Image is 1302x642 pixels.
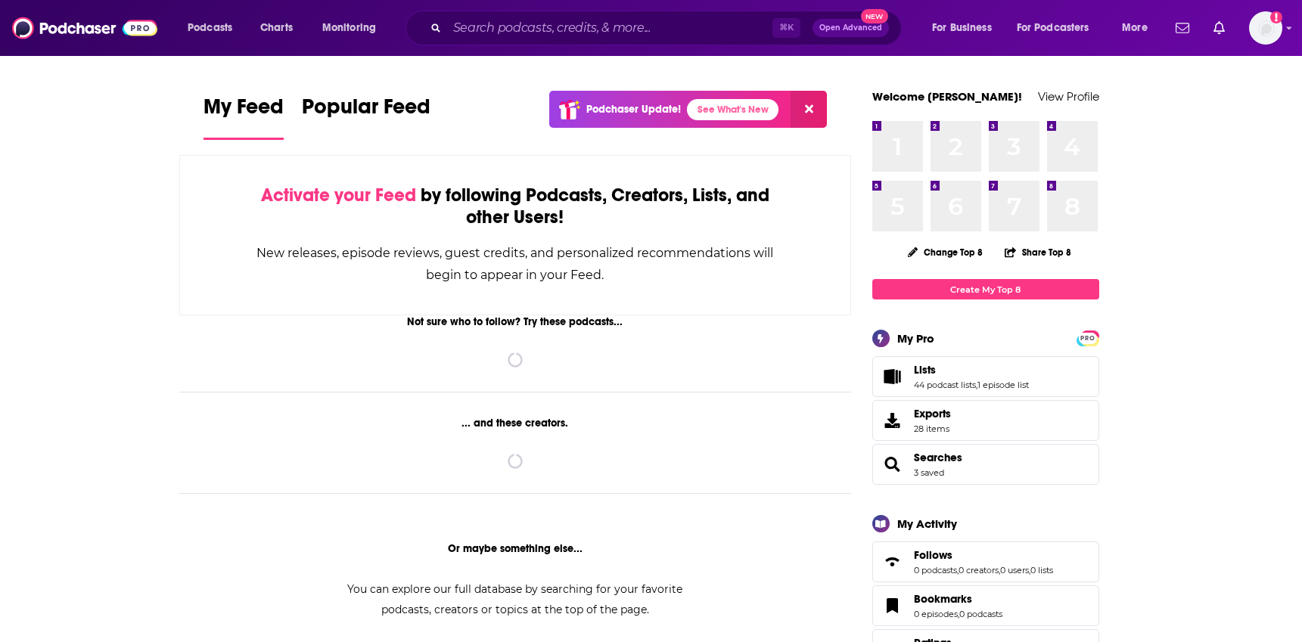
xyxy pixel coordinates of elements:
a: 0 creators [959,565,999,575]
span: For Business [932,17,992,39]
a: Welcome [PERSON_NAME]! [872,89,1022,104]
a: Follows [878,551,908,572]
button: open menu [312,16,396,40]
button: Show profile menu [1249,11,1282,45]
img: User Profile [1249,11,1282,45]
span: Bookmarks [914,592,972,606]
a: View Profile [1038,89,1099,104]
a: My Feed [204,94,284,140]
span: My Feed [204,94,284,129]
div: New releases, episode reviews, guest credits, and personalized recommendations will begin to appe... [256,242,775,286]
button: Share Top 8 [1004,237,1072,267]
a: 3 saved [914,467,944,478]
p: Podchaser Update! [586,103,681,116]
span: Follows [872,541,1099,582]
span: , [1029,565,1030,575]
span: Popular Feed [302,94,430,129]
button: open menu [921,16,1011,40]
button: Change Top 8 [899,243,993,262]
span: Activate your Feed [261,184,416,206]
a: 0 podcasts [914,565,957,575]
button: open menu [1111,16,1167,40]
span: PRO [1079,333,1097,344]
span: Lists [914,363,936,377]
a: PRO [1079,332,1097,343]
span: New [861,9,888,23]
div: ... and these creators. [179,417,852,430]
span: Podcasts [188,17,232,39]
a: Searches [878,454,908,475]
a: 0 episodes [914,609,958,619]
div: by following Podcasts, Creators, Lists, and other Users! [256,185,775,228]
span: Exports [914,407,951,420]
a: 0 lists [1030,565,1053,575]
button: Open AdvancedNew [813,19,889,37]
span: Monitoring [322,17,376,39]
div: Not sure who to follow? Try these podcasts... [179,315,852,328]
span: , [976,380,977,390]
a: Show notifications dropdown [1170,15,1195,41]
a: Popular Feed [302,94,430,140]
a: Exports [872,400,1099,441]
span: Lists [872,356,1099,397]
div: My Pro [897,331,934,346]
svg: Add a profile image [1270,11,1282,23]
a: Create My Top 8 [872,279,1099,299]
span: More [1122,17,1148,39]
a: Searches [914,451,962,464]
a: Lists [878,366,908,387]
span: Open Advanced [819,24,882,32]
span: ⌘ K [772,18,800,38]
span: Exports [878,410,908,431]
div: You can explore our full database by searching for your favorite podcasts, creators or topics at ... [329,579,701,620]
a: Charts [250,16,302,40]
span: Logged in as ereardon [1249,11,1282,45]
a: Follows [914,548,1053,562]
a: See What's New [687,99,778,120]
span: Bookmarks [872,585,1099,626]
div: Or maybe something else... [179,542,852,555]
img: Podchaser - Follow, Share and Rate Podcasts [12,14,157,42]
div: My Activity [897,516,957,531]
a: 0 podcasts [959,609,1002,619]
button: open menu [1007,16,1111,40]
div: Search podcasts, credits, & more... [420,11,916,45]
span: , [958,609,959,619]
a: Lists [914,363,1029,377]
span: For Podcasters [1017,17,1089,39]
a: Bookmarks [914,592,1002,606]
span: Charts [260,17,293,39]
a: 0 users [1000,565,1029,575]
a: 44 podcast lists [914,380,976,390]
span: 28 items [914,423,951,434]
a: Bookmarks [878,595,908,616]
span: Follows [914,548,952,562]
span: , [957,565,959,575]
input: Search podcasts, credits, & more... [447,16,772,40]
span: Searches [872,444,1099,485]
a: Show notifications dropdown [1207,15,1231,41]
button: open menu [177,16,252,40]
a: 1 episode list [977,380,1029,390]
span: , [999,565,1000,575]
